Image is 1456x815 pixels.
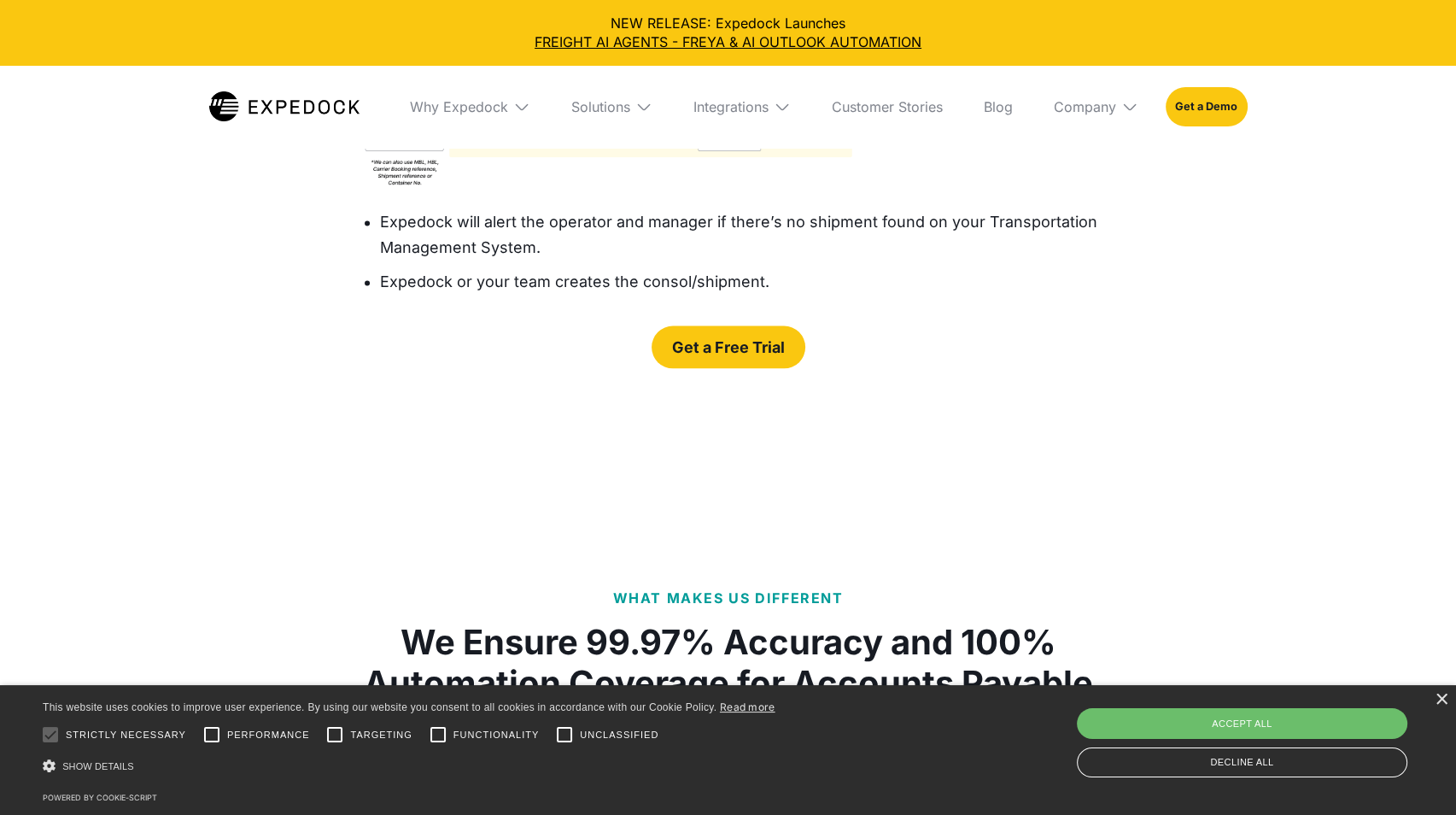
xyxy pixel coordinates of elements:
[693,98,769,115] div: Integrations
[720,701,775,713] a: Read more
[680,66,804,148] div: Integrations
[1172,630,1456,815] iframe: Chat Widget
[43,701,716,713] span: This website uses cookies to improve user experience. By using our website you consent to all coo...
[14,14,1442,52] div: NEW RELEASE: Expedock Launches
[652,325,805,368] a: Get a Free Trial
[571,98,630,115] div: Solutions
[227,728,310,742] span: Performance
[1054,98,1116,115] div: Company
[1077,708,1407,739] div: Accept all
[558,66,666,148] div: Solutions
[14,32,1442,51] a: FREIGHT AI AGENTS - FREYA & AI OUTLOOK AUTOMATION
[350,728,412,742] span: Targeting
[62,761,134,771] span: Show details
[43,793,157,802] a: Powered by cookie-script
[1040,66,1152,148] div: Company
[613,587,844,607] p: What Makes Us Different
[580,728,658,742] span: Unclassified
[43,754,775,778] div: Show details
[970,66,1026,148] a: Blog
[380,269,1111,295] li: Expedock or your team creates the consol/shipment.
[818,66,956,148] a: Customer Stories
[1077,748,1407,777] div: Decline all
[453,728,539,742] span: Functionality
[396,66,544,148] div: Why Expedock
[380,209,1111,261] li: Expedock will alert the operator and manager if there’s no shipment found on your Transportation ...
[66,728,186,742] span: Strictly necessary
[1166,87,1247,126] a: Get a Demo
[346,621,1111,703] h1: We Ensure 99.97% Accuracy and 100% Automation Coverage for Accounts Payable
[410,98,508,115] div: Why Expedock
